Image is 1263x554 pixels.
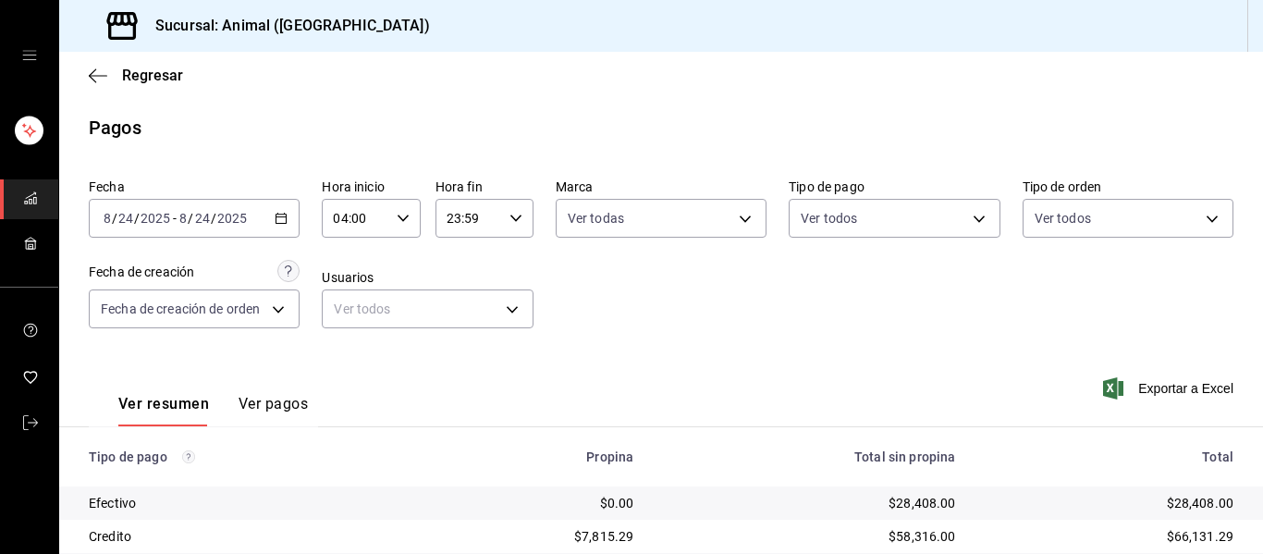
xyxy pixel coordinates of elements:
[141,15,430,37] h3: Sucursal: Animal ([GEOGRAPHIC_DATA])
[568,209,624,228] span: Ver todas
[1023,180,1233,193] label: Tipo de orden
[1107,377,1233,400] button: Exportar a Excel
[103,211,112,226] input: --
[89,494,414,512] div: Efectivo
[239,395,308,426] button: Ver pagos
[322,271,533,284] label: Usuarios
[173,211,177,226] span: -
[188,211,193,226] span: /
[89,527,414,546] div: Credito
[435,180,533,193] label: Hora fin
[801,209,857,228] span: Ver todos
[118,395,308,426] div: navigation tabs
[663,527,955,546] div: $58,316.00
[89,67,183,84] button: Regresar
[444,527,633,546] div: $7,815.29
[101,300,260,318] span: Fecha de creación de orden
[444,494,633,512] div: $0.00
[986,527,1233,546] div: $66,131.29
[211,211,216,226] span: /
[89,449,414,464] div: Tipo de pago
[663,494,955,512] div: $28,408.00
[194,211,211,226] input: --
[89,114,141,142] div: Pagos
[663,449,955,464] div: Total sin propina
[182,450,195,463] svg: Los pagos realizados con Pay y otras terminales son montos brutos.
[986,449,1233,464] div: Total
[556,180,766,193] label: Marca
[134,211,140,226] span: /
[322,180,420,193] label: Hora inicio
[112,211,117,226] span: /
[89,180,300,193] label: Fecha
[216,211,248,226] input: ----
[322,289,533,328] div: Ver todos
[789,180,999,193] label: Tipo de pago
[22,48,37,63] button: open drawer
[117,211,134,226] input: --
[118,395,209,426] button: Ver resumen
[122,67,183,84] span: Regresar
[1035,209,1091,228] span: Ver todos
[444,449,633,464] div: Propina
[178,211,188,226] input: --
[140,211,171,226] input: ----
[986,494,1233,512] div: $28,408.00
[89,263,194,282] div: Fecha de creación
